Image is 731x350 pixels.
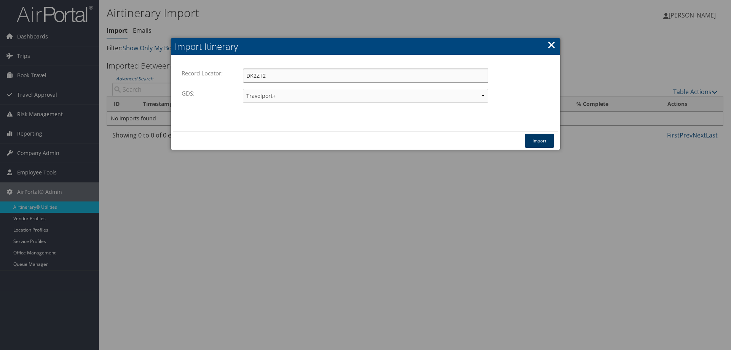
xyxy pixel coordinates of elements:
[243,69,488,83] input: Enter the Record Locator
[171,38,560,55] h2: Import Itinerary
[182,86,198,101] label: GDS:
[182,66,227,80] label: Record Locator:
[525,134,554,148] button: Import
[547,37,556,52] a: ×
